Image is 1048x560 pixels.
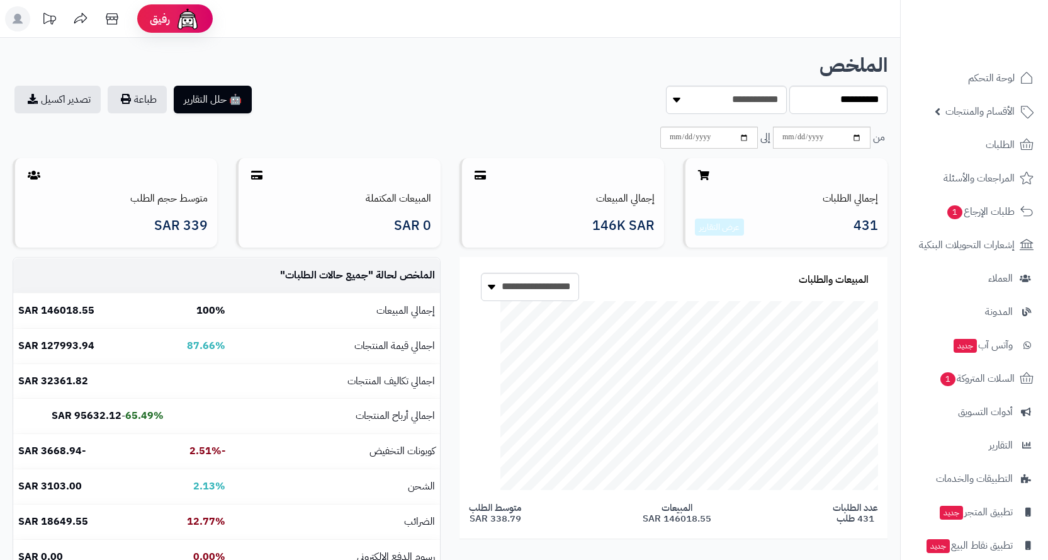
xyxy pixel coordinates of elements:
[919,236,1015,254] span: إشعارات التحويلات البنكية
[986,136,1015,154] span: الطلبات
[946,203,1015,220] span: طلبات الإرجاع
[908,130,1040,160] a: الطلبات
[820,50,887,80] b: الملخص
[230,434,440,469] td: كوبونات التخفيض
[18,374,88,389] b: 32361.82 SAR
[643,503,711,523] span: المبيعات 146018.55 SAR
[394,219,431,233] span: 0 SAR
[18,514,88,529] b: 18649.55 SAR
[985,303,1013,321] span: المدونة
[18,303,94,318] b: 146018.55 SAR
[189,443,225,459] b: -2.51%
[927,539,950,553] span: جديد
[230,505,440,539] td: الضرائب
[908,397,1040,427] a: أدوات التسويق
[908,230,1040,260] a: إشعارات التحويلات البنكية
[823,191,878,206] a: إجمالي الطلبات
[908,197,1040,227] a: طلبات الإرجاع1
[230,294,440,328] td: إجمالي المبيعات
[52,408,121,423] b: 95632.12 SAR
[952,336,1013,354] span: وآتس آب
[14,86,101,113] a: تصدير اكسيل
[908,330,1040,360] a: وآتس آبجديد
[13,399,169,433] td: -
[592,219,655,233] span: 146K SAR
[908,464,1040,494] a: التطبيقات والخدمات
[18,479,82,494] b: 3103.00 SAR
[944,169,1015,187] span: المراجعات والأسئلة
[958,403,1013,421] span: أدوات التسويق
[699,220,740,234] a: عرض التقارير
[968,69,1015,87] span: لوحة التحكم
[908,497,1040,527] a: تطبيق المتجرجديد
[187,514,225,529] b: 12.77%
[596,191,655,206] a: إجمالي المبيعات
[989,437,1013,454] span: التقارير
[230,469,440,504] td: الشحن
[108,86,167,113] button: طباعة
[988,270,1013,287] span: العملاء
[230,258,440,293] td: الملخص لحالة " "
[833,503,878,523] span: عدد الطلبات 431 طلب
[174,86,252,113] button: 🤖 حلل التقارير
[285,268,368,283] span: جميع حالات الطلبات
[760,130,770,145] span: إلى
[908,363,1040,394] a: السلات المتروكة1
[908,297,1040,327] a: المدونة
[799,275,869,286] h3: المبيعات والطلبات
[125,408,164,423] b: 65.49%
[230,399,440,433] td: اجمالي أرباح المنتجات
[154,219,208,233] span: 339 SAR
[908,163,1040,193] a: المراجعات والأسئلة
[193,479,225,494] b: 2.13%
[936,470,1013,488] span: التطبيقات والخدمات
[187,338,225,353] b: 87.66%
[469,503,521,523] span: متوسط الطلب 338.79 SAR
[908,430,1040,460] a: التقارير
[230,329,440,363] td: اجمالي قيمة المنتجات
[130,191,208,206] a: متوسط حجم الطلب
[939,370,1015,387] span: السلات المتروكة
[940,372,955,386] span: 1
[945,103,1015,120] span: الأقسام والمنتجات
[938,503,1013,521] span: تطبيق المتجر
[18,338,94,353] b: 127993.94 SAR
[854,219,878,236] span: 431
[908,63,1040,93] a: لوحة التحكم
[947,205,962,219] span: 1
[940,506,963,520] span: جديد
[18,443,86,459] b: -3668.94 SAR
[954,339,977,353] span: جديد
[230,364,440,399] td: اجمالي تكاليف المنتجات
[908,263,1040,294] a: العملاء
[873,130,885,145] span: من
[196,303,225,318] b: 100%
[150,11,170,26] span: رفيق
[33,6,65,35] a: تحديثات المنصة
[175,6,200,31] img: ai-face.png
[925,537,1013,554] span: تطبيق نقاط البيع
[366,191,431,206] a: المبيعات المكتملة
